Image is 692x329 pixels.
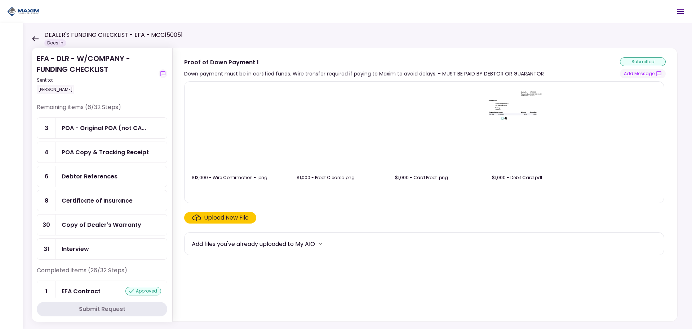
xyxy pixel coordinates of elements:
div: 8 [37,190,56,211]
div: Submit Request [79,305,125,313]
div: Completed items (26/32 Steps) [37,266,167,281]
div: EFA Contract [62,287,101,296]
button: more [315,238,326,249]
button: Open menu [672,3,689,20]
div: Docs In [44,39,66,47]
a: 8Certificate of Insurance [37,190,167,211]
div: $1,000 - Card Proof .png [383,174,459,181]
div: Upload New File [204,213,249,222]
a: 6Debtor References [37,166,167,187]
div: Add files you've already uploaded to My AIO [192,239,315,248]
div: Interview [62,244,89,254]
div: Down payment must be in certified funds. Wire transfer required if paying to Maxim to avoid delay... [184,69,544,78]
div: [PERSON_NAME] [37,85,74,94]
div: 6 [37,166,56,187]
div: 30 [37,215,56,235]
div: approved [125,287,161,295]
div: 3 [37,118,56,138]
div: Certificate of Insurance [62,196,133,205]
div: Sent to: [37,77,156,83]
div: $13,000 - Wire Confirmation - .png [192,174,267,181]
h1: DEALER'S FUNDING CHECKLIST - EFA - MCC150051 [44,31,183,39]
div: EFA - DLR - W/COMPANY - FUNDING CHECKLIST [37,53,156,94]
img: Partner icon [7,6,40,17]
div: 4 [37,142,56,163]
button: show-messages [620,69,666,78]
a: 1EFA Contractapproved [37,281,167,302]
div: submitted [620,57,666,66]
div: $1,000 - Debit Card.pdf [479,174,555,181]
div: $1,000 - Proof Cleared.png [288,174,363,181]
div: POA - Original POA (not CA or GA) [62,124,146,133]
div: Copy of Dealer's Warranty [62,220,141,229]
div: Proof of Down Payment 1Down payment must be in certified funds. Wire transfer required if paying ... [172,48,678,322]
a: 30Copy of Dealer's Warranty [37,214,167,235]
a: 3POA - Original POA (not CA or GA) [37,117,167,139]
div: Debtor References [62,172,117,181]
div: 31 [37,239,56,259]
div: Proof of Down Payment 1 [184,58,544,67]
button: show-messages [159,69,167,78]
div: 1 [37,281,56,302]
a: 31Interview [37,238,167,260]
span: Click here to upload the required document [184,212,256,224]
button: Submit Request [37,302,167,316]
div: Remaining items (6/32 Steps) [37,103,167,117]
div: POA Copy & Tracking Receipt [62,148,149,157]
a: 4POA Copy & Tracking Receipt [37,142,167,163]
